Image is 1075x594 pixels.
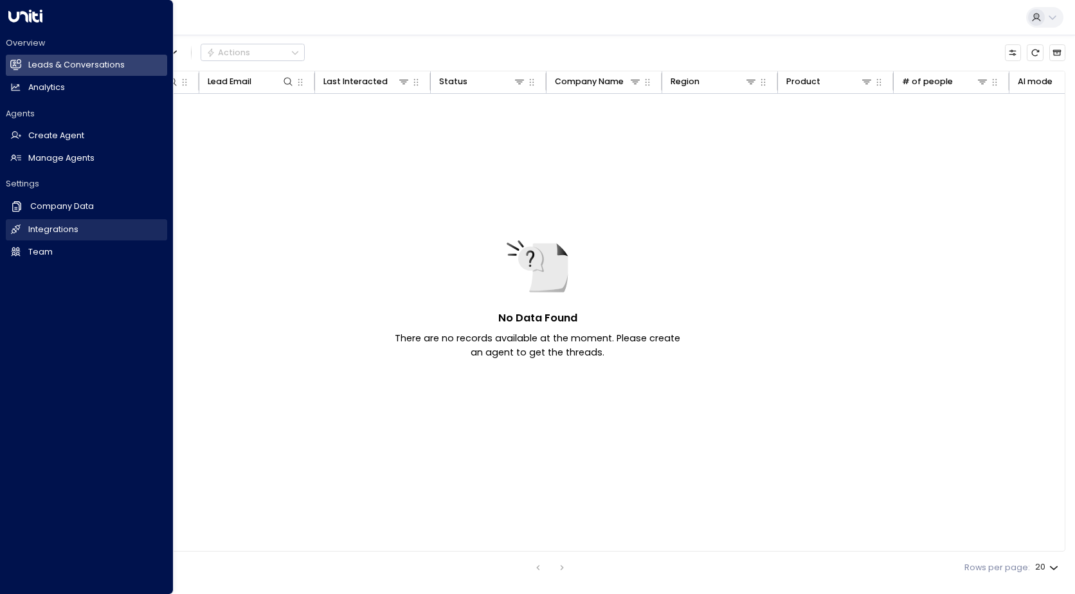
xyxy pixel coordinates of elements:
[902,75,953,89] div: # of people
[902,75,989,89] div: # of people
[28,246,53,258] h2: Team
[201,44,305,61] div: Button group with a nested menu
[671,75,758,89] div: Region
[1027,44,1043,60] span: Refresh
[6,108,167,120] h2: Agents
[1005,44,1021,60] button: Customize
[6,219,167,240] a: Integrations
[28,82,65,94] h2: Analytics
[323,75,411,89] div: Last Interacted
[6,55,167,76] a: Leads & Conversations
[964,562,1030,574] label: Rows per page:
[6,178,167,190] h2: Settings
[30,201,94,213] h2: Company Data
[208,75,251,89] div: Lead Email
[6,37,167,49] h2: Overview
[28,130,84,142] h2: Create Agent
[555,75,642,89] div: Company Name
[28,59,125,71] h2: Leads & Conversations
[6,125,167,147] a: Create Agent
[555,75,624,89] div: Company Name
[671,75,700,89] div: Region
[6,148,167,169] a: Manage Agents
[439,75,527,89] div: Status
[6,195,167,217] a: Company Data
[6,77,167,98] a: Analytics
[393,332,682,359] p: There are no records available at the moment. Please create an agent to get the threads.
[323,75,388,89] div: Last Interacted
[201,44,305,61] button: Actions
[28,152,95,165] h2: Manage Agents
[206,48,251,58] div: Actions
[6,242,167,263] a: Team
[498,310,577,326] h5: No Data Found
[208,75,295,89] div: Lead Email
[1018,75,1052,89] div: AI mode
[530,560,570,575] nav: pagination navigation
[786,75,874,89] div: Product
[1049,44,1065,60] button: Archived Leads
[28,224,78,236] h2: Integrations
[786,75,820,89] div: Product
[1035,559,1061,576] div: 20
[439,75,467,89] div: Status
